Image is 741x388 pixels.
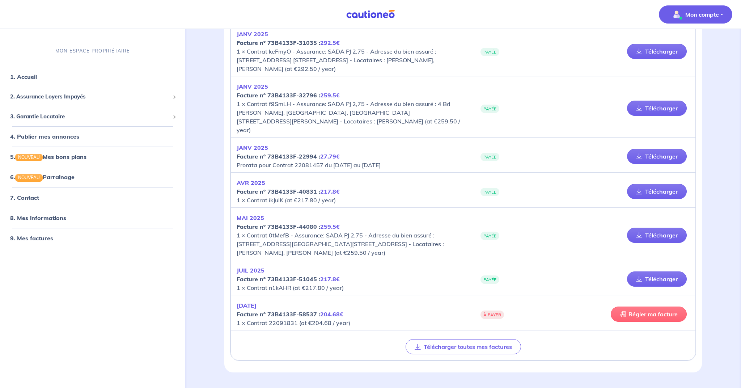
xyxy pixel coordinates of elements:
button: Télécharger toutes mes factures [406,339,521,354]
strong: Facture nº 73B4133F-44080 : [237,223,340,230]
span: 2. Assurance Loyers Impayés [10,93,170,101]
span: PAYÉE [480,48,499,56]
div: 7. Contact [3,190,182,205]
a: Télécharger [627,271,687,287]
span: PAYÉE [480,105,499,113]
em: 27.79€ [320,153,340,160]
div: 5.NOUVEAUMes bons plans [3,149,182,164]
em: JANV 2025 [237,83,268,90]
p: MON ESPACE PROPRIÉTAIRE [55,47,130,54]
em: AVR 2025 [237,179,265,186]
p: 1 × Contrat n1kAHR (at €217.80 / year) [237,266,463,292]
a: 8. Mes informations [10,214,66,222]
a: 1. Accueil [10,73,37,80]
p: Mon compte [685,10,719,19]
div: 1. Accueil [3,69,182,84]
div: 9. Mes factures [3,231,182,245]
p: 1 × Contrat 22091831 (at €204.68 / year) [237,301,463,327]
em: 259.5€ [320,223,340,230]
em: MAI 2025 [237,214,264,222]
a: 6.NOUVEAUParrainage [10,174,75,181]
a: Télécharger [627,149,687,164]
strong: Facture nº 73B4133F-32796 : [237,92,340,99]
p: 1 × Contrat 0tMefB - Assurance: SADA PJ 2,75 - Adresse du bien assuré : [STREET_ADDRESS][GEOGRAPH... [237,214,463,257]
em: 204.68€ [320,311,343,318]
span: 3. Garantie Locataire [10,113,170,121]
div: 8. Mes informations [3,211,182,225]
span: PAYÉE [480,275,499,284]
span: PAYÉE [480,153,499,161]
p: 1 × Contrat keFmyO - Assurance: SADA PJ 2,75 - Adresse du bien assuré : [STREET_ADDRESS] [STREET_... [237,30,463,73]
a: Télécharger [627,44,687,59]
em: JANV 2025 [237,30,268,38]
p: 1 × Contrat f9SmLH - Assurance: SADA PJ 2,75 - Adresse du bien assuré : 4 Bd [PERSON_NAME], [GEOG... [237,82,463,134]
em: JANV 2025 [237,144,268,151]
a: 4. Publier mes annonces [10,133,79,140]
span: À PAYER [480,311,504,319]
a: 9. Mes factures [10,235,53,242]
strong: Facture nº 73B4133F-22994 : [237,153,340,160]
em: [DATE] [237,302,257,309]
img: Cautioneo [343,10,398,19]
p: Prorata pour Contrat 22081457 du [DATE] au [DATE] [237,143,463,169]
strong: Facture nº 73B4133F-51045 : [237,275,340,283]
div: 4. Publier mes annonces [3,129,182,144]
span: PAYÉE [480,188,499,196]
em: JUIL 2025 [237,267,264,274]
button: illu_account_valid_menu.svgMon compte [659,5,732,24]
em: 217.8€ [320,188,340,195]
a: Télécharger [627,228,687,243]
div: 2. Assurance Loyers Impayés [3,90,182,104]
span: PAYÉE [480,232,499,240]
strong: Facture nº 73B4133F-58537 : [237,311,343,318]
strong: Facture nº 73B4133F-40831 : [237,188,340,195]
a: Télécharger [627,184,687,199]
a: Régler ma facture [611,307,687,322]
img: illu_account_valid_menu.svg [671,9,682,20]
em: 259.5€ [320,92,340,99]
a: Télécharger [627,101,687,116]
em: 217.8€ [320,275,340,283]
p: 1 × Contrat ikJuIK (at €217.80 / year) [237,178,463,204]
a: 5.NOUVEAUMes bons plans [10,153,86,160]
a: 7. Contact [10,194,39,201]
div: 3. Garantie Locataire [3,110,182,124]
div: 6.NOUVEAUParrainage [3,170,182,185]
em: 292.5€ [320,39,340,46]
strong: Facture nº 73B4133F-31035 : [237,39,340,46]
